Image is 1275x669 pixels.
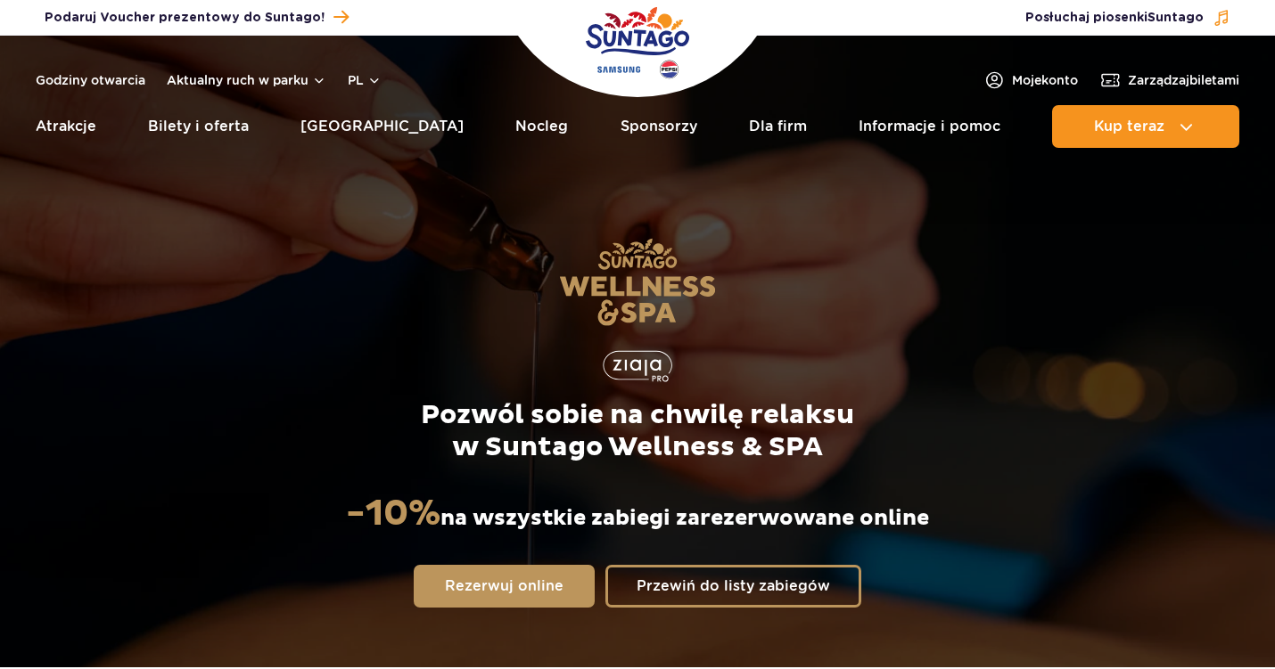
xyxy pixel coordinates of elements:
[346,492,929,536] p: na wszystkie zabiegi zarezerwowane online
[148,105,249,148] a: Bilety i oferta
[749,105,807,148] a: Dla firm
[515,105,568,148] a: Nocleg
[983,69,1078,91] a: Mojekonto
[859,105,1000,148] a: Informacje i pomoc
[1147,12,1204,24] span: Suntago
[1099,69,1239,91] a: Zarządzajbiletami
[1128,71,1239,89] span: Zarządzaj biletami
[445,579,563,593] span: Rezerwuj online
[45,9,325,27] span: Podaruj Voucher prezentowy do Suntago!
[1025,9,1204,27] span: Posłuchaj piosenki
[1012,71,1078,89] span: Moje konto
[414,565,595,608] a: Rezerwuj online
[167,73,326,87] button: Aktualny ruch w parku
[1052,105,1239,148] button: Kup teraz
[36,105,96,148] a: Atrakcje
[559,238,716,326] img: Suntago Wellness & SPA
[45,5,349,29] a: Podaruj Voucher prezentowy do Suntago!
[621,105,697,148] a: Sponsorzy
[1025,9,1230,27] button: Posłuchaj piosenkiSuntago
[605,565,861,608] a: Przewiń do listy zabiegów
[300,105,464,148] a: [GEOGRAPHIC_DATA]
[36,71,145,89] a: Godziny otwarcia
[346,492,440,536] strong: -10%
[1094,118,1164,135] span: Kup teraz
[348,71,382,89] button: pl
[346,399,930,463] p: Pozwól sobie na chwilę relaksu w Suntago Wellness & SPA
[637,579,830,593] span: Przewiń do listy zabiegów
